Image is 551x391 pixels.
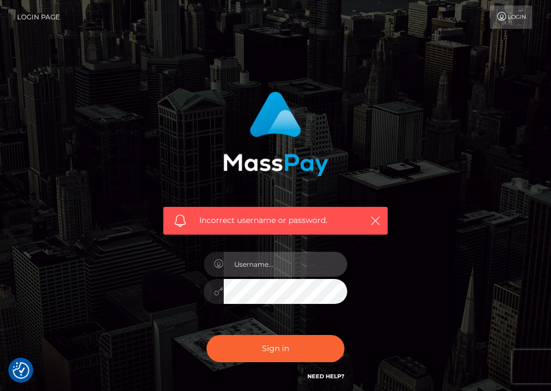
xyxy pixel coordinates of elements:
img: MassPay Login [223,92,328,176]
img: Revisit consent button [13,362,29,379]
a: Login Page [17,6,60,29]
a: Login [490,6,532,29]
button: Consent Preferences [13,362,29,379]
button: Sign in [207,335,345,362]
span: Incorrect username or password. [199,215,357,226]
input: Username... [224,252,348,277]
a: Need Help? [307,373,344,380]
